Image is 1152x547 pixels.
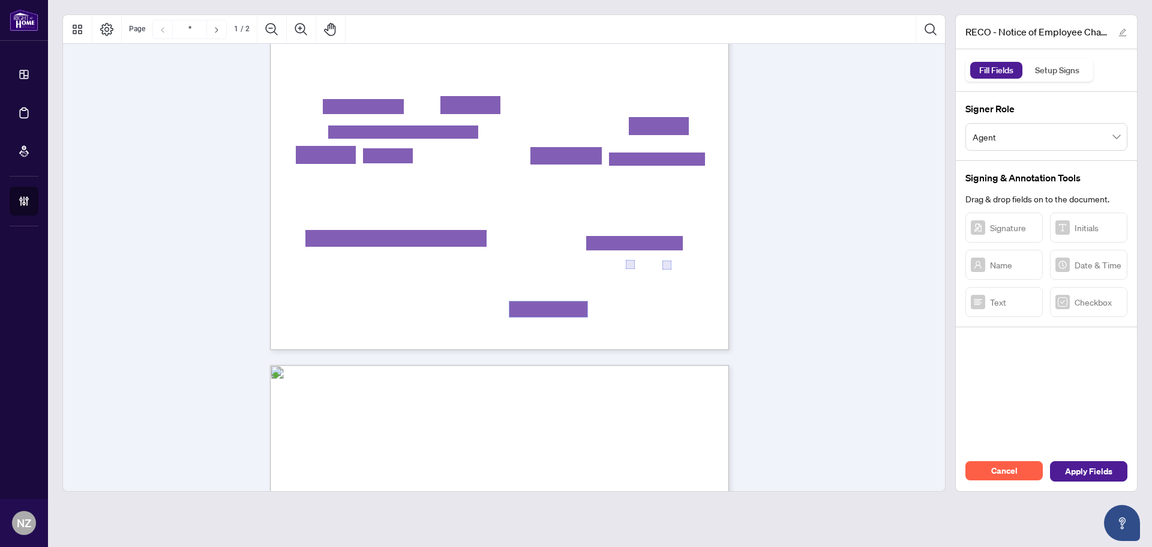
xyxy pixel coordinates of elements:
button: Cancel [965,461,1043,480]
span: Apply Fields [1065,462,1112,481]
span: Agent [973,125,1120,148]
span: NZ [17,515,31,531]
span: edit [1118,28,1127,37]
div: segmented control [965,59,1093,82]
span: Cancel [991,461,1018,480]
button: Open asap [1104,505,1140,541]
img: logo [10,9,38,31]
article: Drag & drop fields on to the document. [965,192,1127,205]
button: Apply Fields [1050,461,1127,482]
span: RECO - Notice of Employee Change - Transfer non-fillable PDF.pdf [965,25,1111,39]
div: Fill Fields [973,62,1020,79]
h4: Signer Role [965,101,1127,116]
h4: Signing & Annotation Tools [965,171,1127,185]
div: Setup Signs [1028,62,1086,79]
